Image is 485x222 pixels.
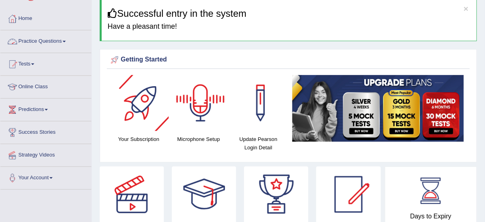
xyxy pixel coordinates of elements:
[173,135,225,143] h4: Microphone Setup
[464,4,469,13] button: ×
[109,54,468,66] div: Getting Started
[108,8,471,19] h3: Successful entry in the system
[394,213,468,220] h4: Days to Expiry
[0,53,91,73] a: Tests
[0,30,91,50] a: Practice Questions
[113,135,165,143] h4: Your Subscription
[0,99,91,119] a: Predictions
[292,75,464,141] img: small5.jpg
[108,23,471,31] h4: Have a pleasant time!
[0,8,91,28] a: Home
[0,144,91,164] a: Strategy Videos
[233,135,284,152] h4: Update Pearson Login Detail
[0,167,91,187] a: Your Account
[0,121,91,141] a: Success Stories
[0,76,91,96] a: Online Class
